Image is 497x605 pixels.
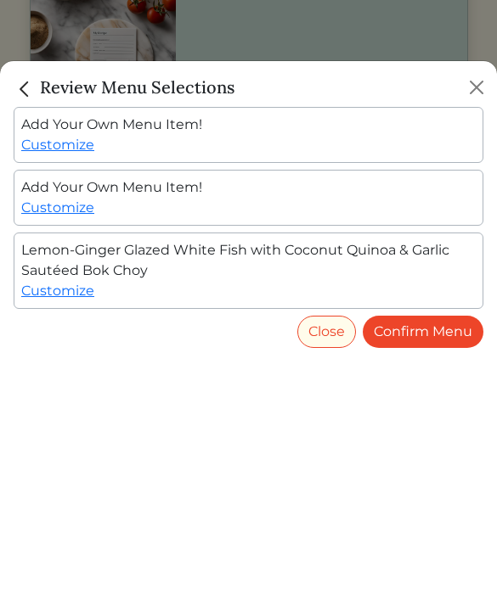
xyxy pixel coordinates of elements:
a: Customize [21,137,94,153]
h5: Review Menu Selections [14,75,234,100]
div: Lemon‑Ginger Glazed White Fish with Coconut Quinoa & Garlic Sautéed Bok Choy [14,232,483,309]
a: Customize [21,199,94,216]
a: Confirm Menu [363,316,483,348]
a: Close [14,76,40,98]
div: Add Your Own Menu Item! [14,107,483,163]
img: back_caret-0738dc900bf9763b5e5a40894073b948e17d9601fd527fca9689b06ce300169f.svg [14,78,36,100]
div: Add Your Own Menu Item! [14,170,483,226]
button: Close [463,74,490,101]
a: Customize [21,283,94,299]
button: Close [297,316,356,348]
